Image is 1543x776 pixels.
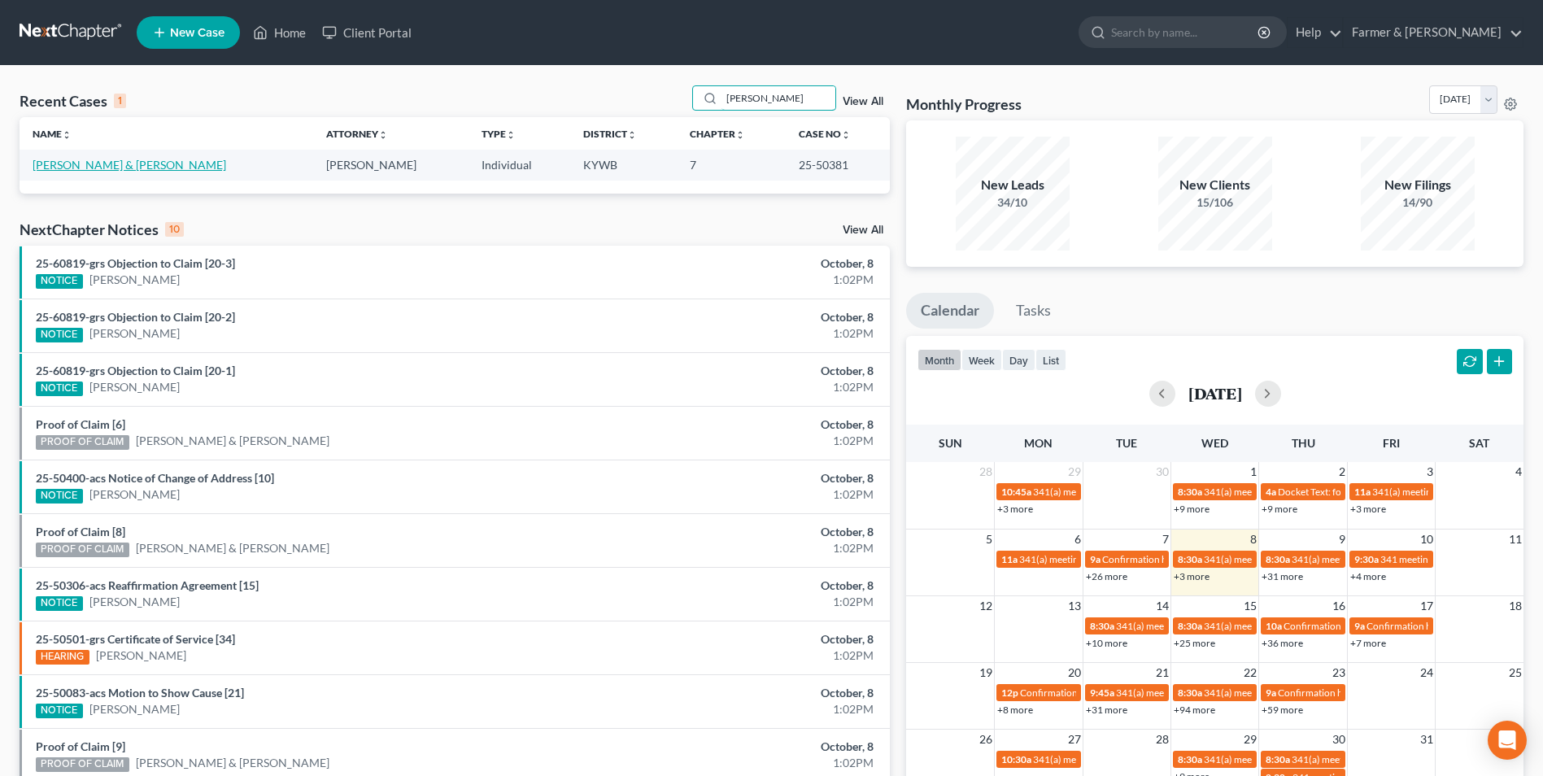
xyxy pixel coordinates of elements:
[36,364,235,377] a: 25-60819-grs Objection to Claim [20-1]
[1361,176,1475,194] div: New Filings
[1262,704,1303,716] a: +59 more
[1020,687,1291,699] span: Confirmation hearing for [PERSON_NAME] & [PERSON_NAME]
[1266,486,1276,498] span: 4a
[605,755,874,771] div: 1:02PM
[89,701,180,717] a: [PERSON_NAME]
[1174,704,1215,716] a: +94 more
[605,631,874,647] div: October, 8
[1514,462,1523,482] span: 4
[136,540,329,556] a: [PERSON_NAME] & [PERSON_NAME]
[605,363,874,379] div: October, 8
[36,417,125,431] a: Proof of Claim [6]
[114,94,126,108] div: 1
[978,730,994,749] span: 26
[1111,17,1260,47] input: Search by name...
[36,543,129,557] div: PROOF OF CLAIM
[36,650,89,665] div: HEARING
[36,381,83,396] div: NOTICE
[1337,530,1347,549] span: 9
[1174,637,1215,649] a: +25 more
[605,325,874,342] div: 1:02PM
[1066,663,1083,682] span: 20
[605,739,874,755] div: October, 8
[1242,596,1258,616] span: 15
[1090,687,1114,699] span: 9:45a
[1278,486,1423,498] span: Docket Text: for [PERSON_NAME]
[1033,753,1190,765] span: 341(a) meeting for [PERSON_NAME]
[1086,570,1127,582] a: +26 more
[1350,637,1386,649] a: +7 more
[997,704,1033,716] a: +8 more
[978,596,994,616] span: 12
[1090,553,1101,565] span: 9a
[1249,530,1258,549] span: 8
[1154,663,1170,682] span: 21
[1266,553,1290,565] span: 8:30a
[961,349,1002,371] button: week
[1292,553,1535,565] span: 341(a) meeting for [PERSON_NAME] & [PERSON_NAME]
[1419,730,1435,749] span: 31
[1154,596,1170,616] span: 14
[605,524,874,540] div: October, 8
[939,436,962,450] span: Sun
[170,27,224,39] span: New Case
[1066,596,1083,616] span: 13
[89,272,180,288] a: [PERSON_NAME]
[1204,620,1361,632] span: 341(a) meeting for [PERSON_NAME]
[1204,486,1361,498] span: 341(a) meeting for [PERSON_NAME]
[36,739,125,753] a: Proof of Claim [9]
[997,503,1033,515] a: +3 more
[1331,663,1347,682] span: 23
[326,128,388,140] a: Attorneyunfold_more
[1266,753,1290,765] span: 8:30a
[1331,730,1347,749] span: 30
[1278,687,1462,699] span: Confirmation hearing for [PERSON_NAME]
[1337,462,1347,482] span: 2
[469,150,571,180] td: Individual
[1331,596,1347,616] span: 16
[570,150,677,180] td: KYWB
[605,379,874,395] div: 1:02PM
[605,309,874,325] div: October, 8
[1086,637,1127,649] a: +10 more
[1354,620,1365,632] span: 9a
[1361,194,1475,211] div: 14/90
[984,530,994,549] span: 5
[1001,486,1031,498] span: 10:45a
[33,128,72,140] a: Nameunfold_more
[605,685,874,701] div: October, 8
[1249,462,1258,482] span: 1
[1174,503,1210,515] a: +9 more
[36,310,235,324] a: 25-60819-grs Objection to Claim [20-2]
[1488,721,1527,760] div: Open Intercom Messenger
[1204,553,1361,565] span: 341(a) meeting for [PERSON_NAME]
[1158,194,1272,211] div: 15/106
[605,647,874,664] div: 1:02PM
[89,325,180,342] a: [PERSON_NAME]
[1204,753,1361,765] span: 341(a) meeting for [PERSON_NAME]
[605,540,874,556] div: 1:02PM
[1090,620,1114,632] span: 8:30a
[89,594,180,610] a: [PERSON_NAME]
[918,349,961,371] button: month
[605,272,874,288] div: 1:02PM
[1024,436,1053,450] span: Mon
[1174,570,1210,582] a: +3 more
[1262,570,1303,582] a: +31 more
[1350,503,1386,515] a: +3 more
[136,755,329,771] a: [PERSON_NAME] & [PERSON_NAME]
[1419,596,1435,616] span: 17
[1507,596,1523,616] span: 18
[245,18,314,47] a: Home
[1116,620,1273,632] span: 341(a) meeting for [PERSON_NAME]
[1292,436,1315,450] span: Thu
[677,150,786,180] td: 7
[1469,436,1489,450] span: Sat
[136,433,329,449] a: [PERSON_NAME] & [PERSON_NAME]
[1178,620,1202,632] span: 8:30a
[1066,730,1083,749] span: 27
[1354,553,1379,565] span: 9:30a
[36,471,274,485] a: 25-50400-acs Notice of Change of Address [10]
[89,379,180,395] a: [PERSON_NAME]
[1066,462,1083,482] span: 29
